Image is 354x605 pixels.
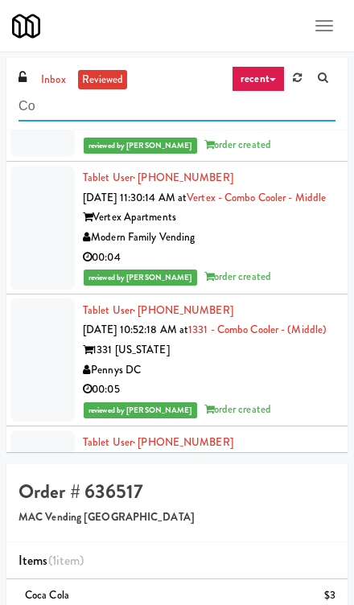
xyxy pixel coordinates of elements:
[204,401,271,417] span: order created
[19,512,335,524] h5: MAC Vending [GEOGRAPHIC_DATA]
[204,269,271,284] span: order created
[83,380,335,400] div: 00:05
[83,322,188,337] span: [DATE] 10:52:18 AM at
[84,138,197,154] span: reviewed by [PERSON_NAME]
[6,426,348,578] li: Tablet User· [PHONE_NUMBER][DATE] 10:32:29 AM atSpring & [PERSON_NAME] - Combo Cooler ASpring & [...
[37,70,70,90] a: inbox
[12,12,40,40] img: Micromart
[232,66,285,92] a: recent
[25,587,69,603] span: Coca Cola
[56,551,80,570] ng-pluralize: item
[83,190,187,205] span: [DATE] 11:30:14 AM at
[83,360,335,381] div: Pennys DC
[187,190,326,205] a: Vertex - Combo Cooler - Middle
[83,228,335,248] div: Modern Family Vending
[84,402,197,418] span: reviewed by [PERSON_NAME]
[133,434,233,450] span: · [PHONE_NUMBER]
[19,481,335,502] h4: Order # 636517
[78,70,128,90] a: reviewed
[83,302,233,318] a: Tablet User· [PHONE_NUMBER]
[83,208,335,228] div: Vertex Apartments
[133,302,233,318] span: · [PHONE_NUMBER]
[48,551,84,570] span: (1 )
[204,137,271,152] span: order created
[6,294,348,427] li: Tablet User· [PHONE_NUMBER][DATE] 10:52:18 AM at1331 - Combo Cooler - (Middle)1331 [US_STATE]Penn...
[188,322,327,337] a: 1331 - Combo Cooler - (Middle)
[83,170,233,185] a: Tablet User· [PHONE_NUMBER]
[84,270,197,286] span: reviewed by [PERSON_NAME]
[83,434,233,450] a: Tablet User· [PHONE_NUMBER]
[6,162,348,294] li: Tablet User· [PHONE_NUMBER][DATE] 11:30:14 AM atVertex - Combo Cooler - MiddleVertex ApartmentsMo...
[83,340,335,360] div: 1331 [US_STATE]
[19,551,84,570] span: Items
[133,170,233,185] span: · [PHONE_NUMBER]
[19,92,335,121] input: Search vision orders
[83,248,335,268] div: 00:04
